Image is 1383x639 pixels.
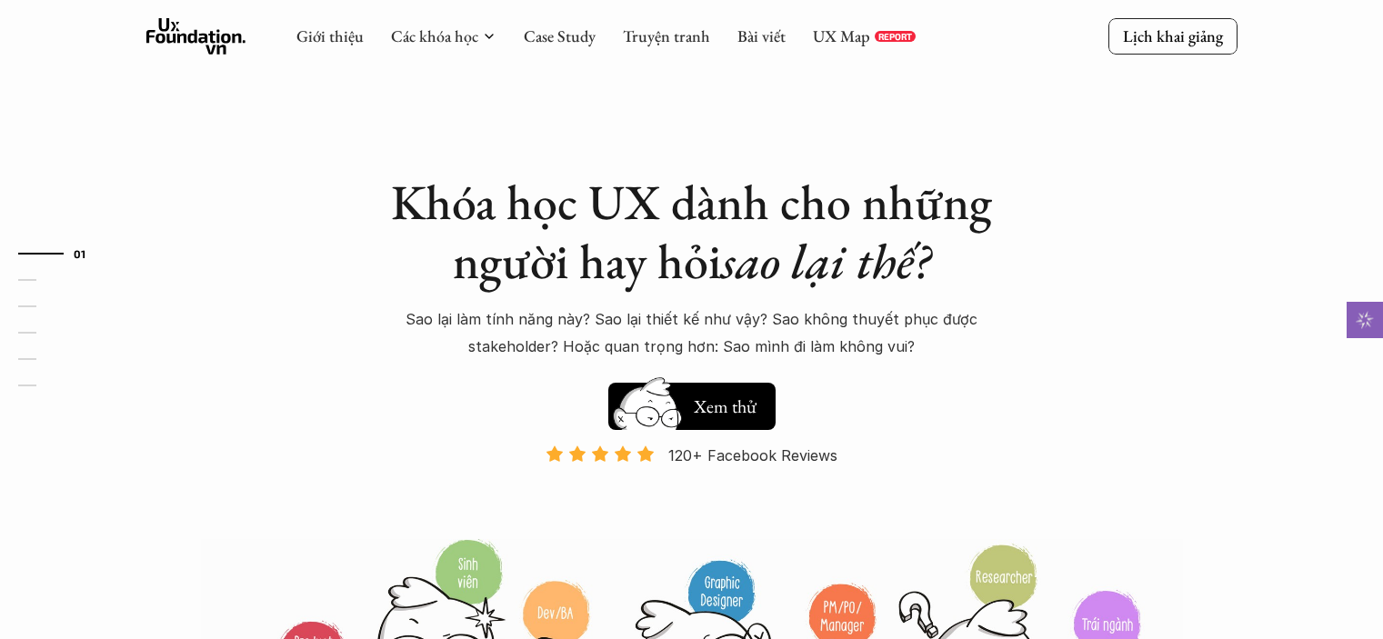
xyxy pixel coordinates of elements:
[1123,25,1223,46] p: Lịch khai giảng
[875,31,916,42] a: REPORT
[813,25,870,46] a: UX Map
[74,247,86,260] strong: 01
[374,305,1010,361] p: Sao lại làm tính năng này? Sao lại thiết kế như vậy? Sao không thuyết phục được stakeholder? Hoặc...
[391,25,478,46] a: Các khóa học
[878,31,912,42] p: REPORT
[296,25,364,46] a: Giới thiệu
[1108,18,1238,54] a: Lịch khai giảng
[18,243,105,265] a: 01
[721,229,930,293] em: sao lại thế?
[524,25,596,46] a: Case Study
[374,173,1010,291] h1: Khóa học UX dành cho những người hay hỏi
[737,25,786,46] a: Bài viết
[608,374,776,430] a: Xem thử
[694,394,761,419] h5: Xem thử
[623,25,710,46] a: Truyện tranh
[530,444,854,536] a: 120+ Facebook Reviews
[668,442,837,469] p: 120+ Facebook Reviews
